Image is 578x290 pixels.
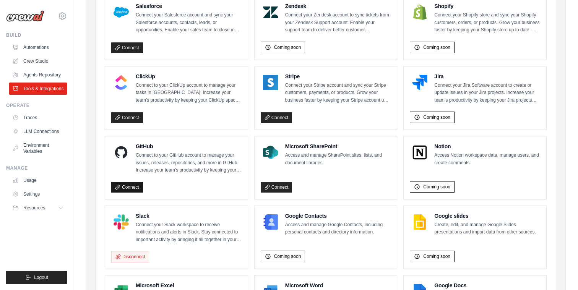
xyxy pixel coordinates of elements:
a: Agents Repository [9,69,67,81]
img: Zendesk Logo [263,5,278,20]
img: Slack Logo [114,214,129,230]
a: Traces [9,112,67,124]
img: Shopify Logo [412,5,427,20]
a: Automations [9,41,67,53]
h4: Salesforce [136,2,242,10]
h4: Google Contacts [285,212,391,220]
span: Coming soon [423,114,450,120]
a: Connect [261,182,292,193]
p: Access and manage Google Contacts, including personal contacts and directory information. [285,221,391,236]
h4: GitHub [136,143,242,150]
a: Settings [9,188,67,200]
p: Connect your Shopify store and sync your Shopify customers, orders, or products. Grow your busine... [434,11,540,34]
a: Connect [111,182,143,193]
p: Access Notion workspace data, manage users, and create comments. [434,152,540,167]
div: Operate [6,102,67,109]
img: Google Contacts Logo [263,214,278,230]
div: Build [6,32,67,38]
p: Connect to your ClickUp account to manage your tasks in [GEOGRAPHIC_DATA]. Increase your team’s p... [136,82,242,104]
button: Logout [6,271,67,284]
p: Connect to your GitHub account to manage your issues, releases, repositories, and more in GitHub.... [136,152,242,174]
a: LLM Connections [9,125,67,138]
span: Coming soon [274,44,301,50]
a: Connect [111,112,143,123]
a: Connect [261,112,292,123]
h4: Microsoft Excel [136,282,242,289]
h4: Google Docs [434,282,540,289]
img: GitHub Logo [114,145,129,160]
h4: Shopify [434,2,540,10]
a: Crew Studio [9,55,67,67]
img: ClickUp Logo [114,75,129,90]
span: Coming soon [423,253,450,259]
h4: Google slides [434,212,540,220]
div: Manage [6,165,67,171]
h4: Slack [136,212,242,220]
img: Stripe Logo [263,75,278,90]
h4: Microsoft SharePoint [285,143,391,150]
img: Google slides Logo [412,214,427,230]
button: Disconnect [111,251,149,262]
a: Connect [111,42,143,53]
span: Logout [34,274,48,280]
h4: Zendesk [285,2,391,10]
a: Usage [9,174,67,186]
p: Create, edit, and manage Google Slides presentations and import data from other sources. [434,221,540,236]
img: Microsoft SharePoint Logo [263,145,278,160]
a: Tools & Integrations [9,83,67,95]
h4: Stripe [285,73,391,80]
span: Resources [23,205,45,211]
img: Jira Logo [412,75,427,90]
a: Environment Variables [9,139,67,157]
p: Connect your Slack workspace to receive notifications and alerts in Slack. Stay connected to impo... [136,221,242,244]
img: Logo [6,10,44,22]
p: Connect your Salesforce account and sync your Salesforce accounts, contacts, leads, or opportunit... [136,11,242,34]
button: Resources [9,202,67,214]
h4: Jira [434,73,540,80]
p: Connect your Stripe account and sync your Stripe customers, payments, or products. Grow your busi... [285,82,391,104]
span: Coming soon [423,44,450,50]
h4: ClickUp [136,73,242,80]
img: Salesforce Logo [114,5,129,20]
h4: Notion [434,143,540,150]
span: Coming soon [423,184,450,190]
p: Access and manage SharePoint sites, lists, and document libraries. [285,152,391,167]
span: Coming soon [274,253,301,259]
p: Connect your Zendesk account to sync tickets from your Zendesk Support account. Enable your suppo... [285,11,391,34]
p: Connect your Jira Software account to create or update issues in your Jira projects. Increase you... [434,82,540,104]
img: Notion Logo [412,145,427,160]
h4: Microsoft Word [285,282,391,289]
